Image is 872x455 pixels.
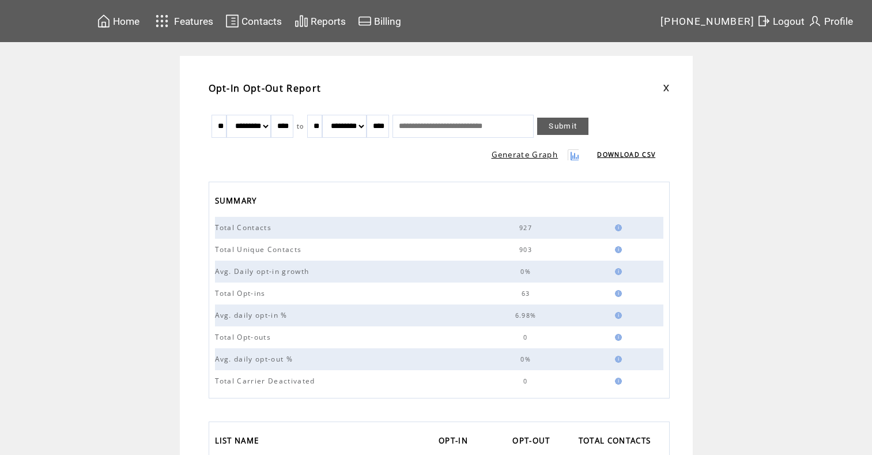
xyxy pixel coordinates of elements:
span: 63 [522,289,533,298]
a: OPT-IN [439,433,474,452]
span: to [297,122,304,130]
span: Logout [773,16,805,27]
img: help.gif [611,312,622,319]
a: DOWNLOAD CSV [597,151,655,159]
span: OPT-IN [439,433,471,452]
img: help.gif [611,378,622,385]
img: help.gif [611,356,622,363]
span: LIST NAME [215,433,262,452]
img: exit.svg [757,14,771,28]
a: Reports [293,12,348,30]
span: Avg. Daily opt-in growth [215,266,312,276]
a: Home [95,12,141,30]
span: Features [174,16,213,27]
span: 0% [520,355,534,363]
span: Total Contacts [215,223,275,232]
span: Total Unique Contacts [215,245,305,254]
span: TOTAL CONTACTS [579,433,654,452]
span: Total Opt-ins [215,288,269,298]
img: help.gif [611,268,622,275]
a: Billing [356,12,403,30]
img: chart.svg [295,14,308,28]
span: Home [113,16,139,27]
span: Profile [824,16,853,27]
span: 927 [519,224,535,232]
a: Logout [755,12,806,30]
span: 903 [519,246,535,254]
img: creidtcard.svg [358,14,372,28]
img: profile.svg [808,14,822,28]
img: features.svg [152,12,172,31]
span: Avg. daily opt-in % [215,310,290,320]
a: Submit [537,118,588,135]
span: Avg. daily opt-out % [215,354,296,364]
span: 0 [523,333,530,341]
a: Features [150,10,216,32]
span: Total Carrier Deactivated [215,376,318,386]
a: LIST NAME [215,433,265,452]
span: Contacts [241,16,282,27]
span: Opt-In Opt-Out Report [209,82,322,95]
span: [PHONE_NUMBER] [660,16,755,27]
img: help.gif [611,334,622,341]
img: contacts.svg [225,14,239,28]
span: SUMMARY [215,193,260,212]
span: Billing [374,16,401,27]
a: Profile [806,12,855,30]
span: Reports [311,16,346,27]
span: 0 [523,377,530,385]
a: OPT-OUT [512,433,556,452]
span: 6.98% [515,311,539,319]
a: TOTAL CONTACTS [579,433,657,452]
img: home.svg [97,14,111,28]
img: help.gif [611,246,622,253]
a: Contacts [224,12,284,30]
span: 0% [520,268,534,276]
span: OPT-OUT [512,433,553,452]
img: help.gif [611,290,622,297]
span: Total Opt-outs [215,332,274,342]
a: Generate Graph [492,149,558,160]
img: help.gif [611,224,622,231]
